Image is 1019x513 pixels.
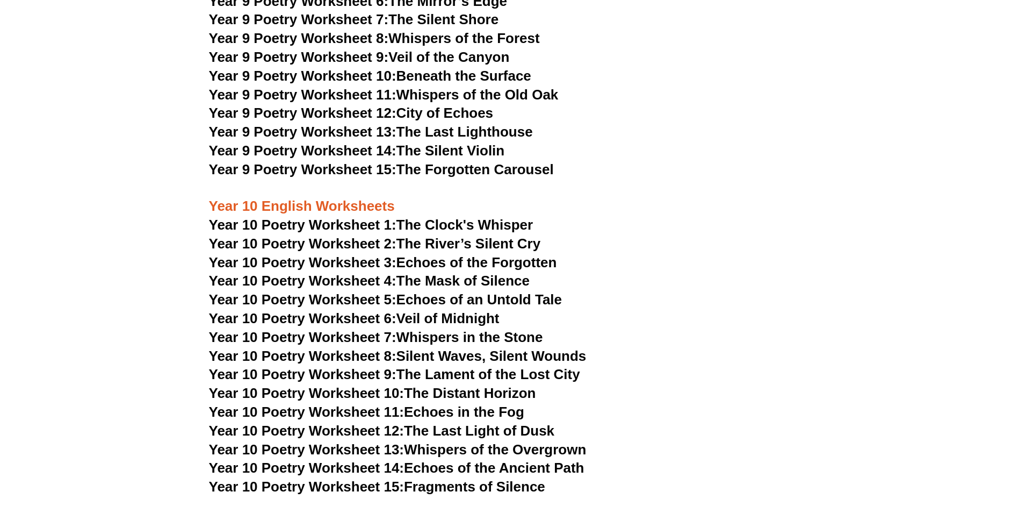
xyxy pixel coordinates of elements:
[209,348,396,364] span: Year 10 Poetry Worksheet 8:
[209,423,404,439] span: Year 10 Poetry Worksheet 12:
[209,236,396,252] span: Year 10 Poetry Worksheet 2:
[209,404,524,420] a: Year 10 Poetry Worksheet 11:Echoes in the Fog
[209,124,396,140] span: Year 9 Poetry Worksheet 13:
[209,254,396,270] span: Year 10 Poetry Worksheet 3:
[209,460,584,476] a: Year 10 Poetry Worksheet 14:Echoes of the Ancient Path
[209,366,580,382] a: Year 10 Poetry Worksheet 9:The Lament of the Lost City
[209,49,510,65] a: Year 9 Poetry Worksheet 9:Veil of the Canyon
[209,385,404,401] span: Year 10 Poetry Worksheet 10:
[209,142,396,159] span: Year 9 Poetry Worksheet 14:
[209,254,557,270] a: Year 10 Poetry Worksheet 3:Echoes of the Forgotten
[209,310,500,326] a: Year 10 Poetry Worksheet 6:Veil of Midnight
[209,348,587,364] a: Year 10 Poetry Worksheet 8:Silent Waves, Silent Wounds
[209,291,562,308] a: Year 10 Poetry Worksheet 5:Echoes of an Untold Tale
[209,441,404,458] span: Year 10 Poetry Worksheet 13:
[209,68,396,84] span: Year 9 Poetry Worksheet 10:
[209,385,536,401] a: Year 10 Poetry Worksheet 10:The Distant Horizon
[209,329,543,345] a: Year 10 Poetry Worksheet 7:Whispers in the Stone
[209,68,531,84] a: Year 9 Poetry Worksheet 10:Beneath the Surface
[209,11,389,27] span: Year 9 Poetry Worksheet 7:
[209,217,396,233] span: Year 10 Poetry Worksheet 1:
[209,460,404,476] span: Year 10 Poetry Worksheet 14:
[209,105,494,121] a: Year 9 Poetry Worksheet 12:City of Echoes
[209,479,404,495] span: Year 10 Poetry Worksheet 15:
[209,217,533,233] a: Year 10 Poetry Worksheet 1:The Clock's Whisper
[209,87,396,103] span: Year 9 Poetry Worksheet 11:
[209,142,505,159] a: Year 9 Poetry Worksheet 14:The Silent Violin
[209,180,811,216] h3: Year 10 English Worksheets
[209,366,396,382] span: Year 10 Poetry Worksheet 9:
[209,11,499,27] a: Year 9 Poetry Worksheet 7:The Silent Shore
[209,105,396,121] span: Year 9 Poetry Worksheet 12:
[209,273,530,289] a: Year 10 Poetry Worksheet 4:The Mask of Silence
[209,30,540,46] a: Year 9 Poetry Worksheet 8:Whispers of the Forest
[209,404,404,420] span: Year 10 Poetry Worksheet 11:
[209,441,587,458] a: Year 10 Poetry Worksheet 13:Whispers of the Overgrown
[209,161,554,177] a: Year 9 Poetry Worksheet 15:The Forgotten Carousel
[209,161,396,177] span: Year 9 Poetry Worksheet 15:
[209,310,396,326] span: Year 10 Poetry Worksheet 6:
[209,273,396,289] span: Year 10 Poetry Worksheet 4:
[209,30,389,46] span: Year 9 Poetry Worksheet 8:
[209,124,533,140] a: Year 9 Poetry Worksheet 13:The Last Lighthouse
[209,423,555,439] a: Year 10 Poetry Worksheet 12:The Last Light of Dusk
[209,87,559,103] a: Year 9 Poetry Worksheet 11:Whispers of the Old Oak
[209,329,396,345] span: Year 10 Poetry Worksheet 7:
[209,479,545,495] a: Year 10 Poetry Worksheet 15:Fragments of Silence
[209,291,396,308] span: Year 10 Poetry Worksheet 5:
[209,49,389,65] span: Year 9 Poetry Worksheet 9:
[840,391,1019,513] iframe: Chat Widget
[209,236,541,252] a: Year 10 Poetry Worksheet 2:The River’s Silent Cry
